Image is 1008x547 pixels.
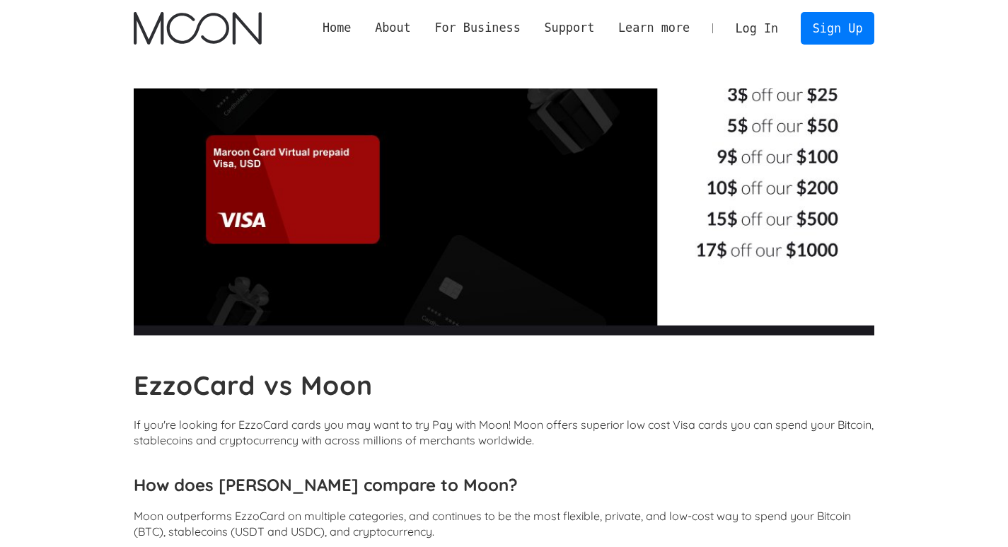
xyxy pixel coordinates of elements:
a: Sign Up [801,12,874,44]
div: For Business [434,19,520,37]
div: Support [533,19,606,37]
img: Moon Logo [134,12,262,45]
b: EzzoCard vs Moon [134,369,373,401]
div: For Business [423,19,533,37]
div: Support [544,19,594,37]
div: About [375,19,411,37]
div: About [363,19,422,37]
p: If you're looking for EzzoCard cards you may want to try Pay with Moon! Moon offers superior low ... [134,417,875,448]
h3: How does [PERSON_NAME] compare to Moon? [134,474,875,495]
div: Learn more [606,19,702,37]
a: Home [311,19,363,37]
p: Moon outperforms EzzoCard on multiple categories, and continues to be the most flexible, private,... [134,508,875,539]
a: Log In [724,13,790,44]
div: Learn more [618,19,690,37]
a: home [134,12,262,45]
